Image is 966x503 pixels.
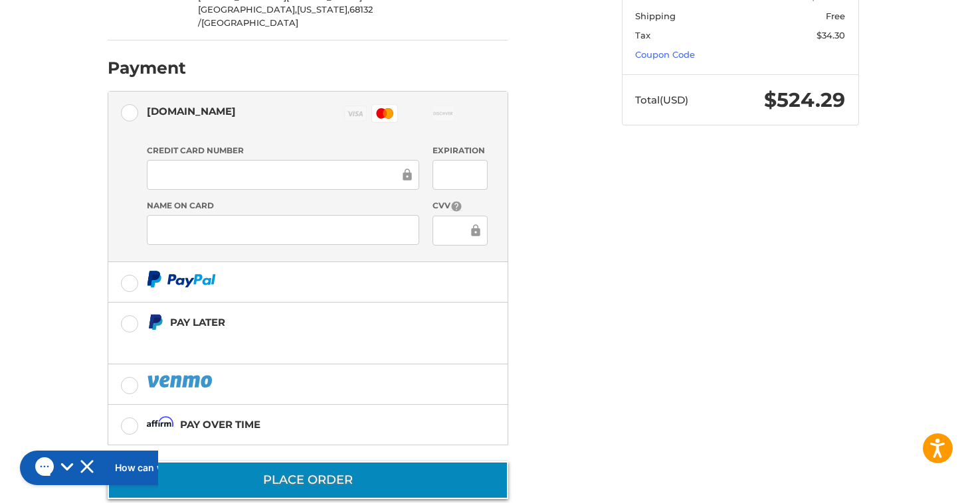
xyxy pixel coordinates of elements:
a: Coupon Code [635,49,695,60]
label: Expiration [433,145,488,157]
h1: How can we help? [102,15,184,29]
div: Pay over time [180,413,260,435]
button: Open gorgias live chat [7,5,161,39]
span: Shipping [635,11,676,21]
span: Free [826,11,845,21]
span: $524.29 [764,88,845,112]
img: PayPal icon [147,271,216,287]
iframe: Gorgias live chat messenger [13,446,158,490]
img: Pay Later icon [147,314,163,330]
img: PayPal icon [147,373,215,390]
label: Credit Card Number [147,145,419,157]
span: [GEOGRAPHIC_DATA] [201,17,298,28]
div: Pay Later [170,311,425,333]
span: Tax [635,30,650,40]
span: Total (USD) [635,94,688,106]
span: [GEOGRAPHIC_DATA], [198,4,297,15]
div: [DOMAIN_NAME] [147,100,236,122]
span: $34.30 [817,30,845,40]
img: Affirm icon [147,416,173,433]
label: Name on Card [147,200,419,212]
span: 68132 / [198,4,373,28]
span: [US_STATE], [297,4,349,15]
button: Place Order [108,461,508,499]
h2: Payment [108,58,186,78]
label: CVV [433,200,488,212]
iframe: PayPal Message 1 [147,336,425,348]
